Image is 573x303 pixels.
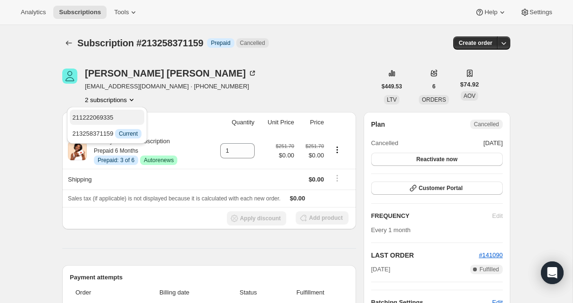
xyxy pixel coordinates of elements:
span: Cancelled [240,39,265,47]
span: AOV [464,93,475,99]
h2: Payment attempts [70,273,349,282]
div: [PERSON_NAME] [PERSON_NAME] [85,69,257,78]
span: Current [119,130,138,138]
span: 211222069335 [73,114,114,121]
span: $0.00 [300,151,324,160]
th: Price [297,112,327,133]
span: Fulfilled [480,266,499,273]
span: Prepaid: 3 of 6 [98,156,134,164]
span: Fulfillment [278,288,342,297]
span: $74.92 [460,80,479,89]
span: $449.53 [382,83,402,90]
button: Subscriptions [62,36,75,50]
button: $449.53 [376,80,407,93]
span: Cancelled [371,139,399,148]
th: Unit Price [257,112,297,133]
th: Order [70,282,127,303]
button: Analytics [15,6,51,19]
span: Settings [530,9,552,16]
span: Create order [459,39,492,47]
button: 6 [427,80,441,93]
a: #141090 [479,251,503,259]
span: $0.00 [308,176,324,183]
th: Quantity [208,112,257,133]
span: Status [224,288,273,297]
button: #141090 [479,251,503,260]
span: [DATE] [371,265,390,274]
span: Analytics [21,9,46,16]
div: Open Intercom Messenger [541,261,564,284]
button: Reactivate now [371,153,503,166]
span: $0.00 [290,195,306,202]
span: Autorenews [144,156,174,164]
small: $251.70 [306,143,324,149]
span: Billing date [130,288,219,297]
th: Product [62,112,208,133]
span: Tools [114,9,129,16]
span: ORDERS [422,96,446,103]
button: Product actions [330,145,345,155]
button: Tools [108,6,144,19]
button: Settings [515,6,558,19]
span: Every 1 month [371,226,411,234]
span: Subscriptions [59,9,101,16]
span: Customer Portal [419,184,463,192]
h2: LAST ORDER [371,251,479,260]
span: 213258371159 [73,130,141,137]
button: Subscriptions [53,6,107,19]
h2: Plan [371,120,385,129]
span: [EMAIL_ADDRESS][DOMAIN_NAME] · [PHONE_NUMBER] [85,82,257,91]
span: Help [484,9,497,16]
span: Prepaid [211,39,230,47]
span: $0.00 [276,151,294,160]
span: MONICA MENDOZA [62,69,77,84]
button: 211222069335 [70,110,144,125]
button: Help [469,6,512,19]
span: Sales tax (if applicable) is not displayed because it is calculated with each new order. [68,195,281,202]
span: Reactivate now [416,156,457,163]
span: [DATE] [483,139,503,148]
th: Shipping [62,169,208,190]
button: Create order [453,36,498,50]
button: Customer Portal [371,182,503,195]
button: Product actions [85,95,136,104]
span: 6 [432,83,436,90]
span: Subscription #213258371159 [77,38,203,48]
button: 213258371159 InfoCurrent [70,126,144,141]
span: LTV [387,96,397,103]
h2: FREQUENCY [371,211,492,221]
span: Cancelled [474,121,499,128]
small: $251.70 [276,143,294,149]
button: Shipping actions [330,173,345,183]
